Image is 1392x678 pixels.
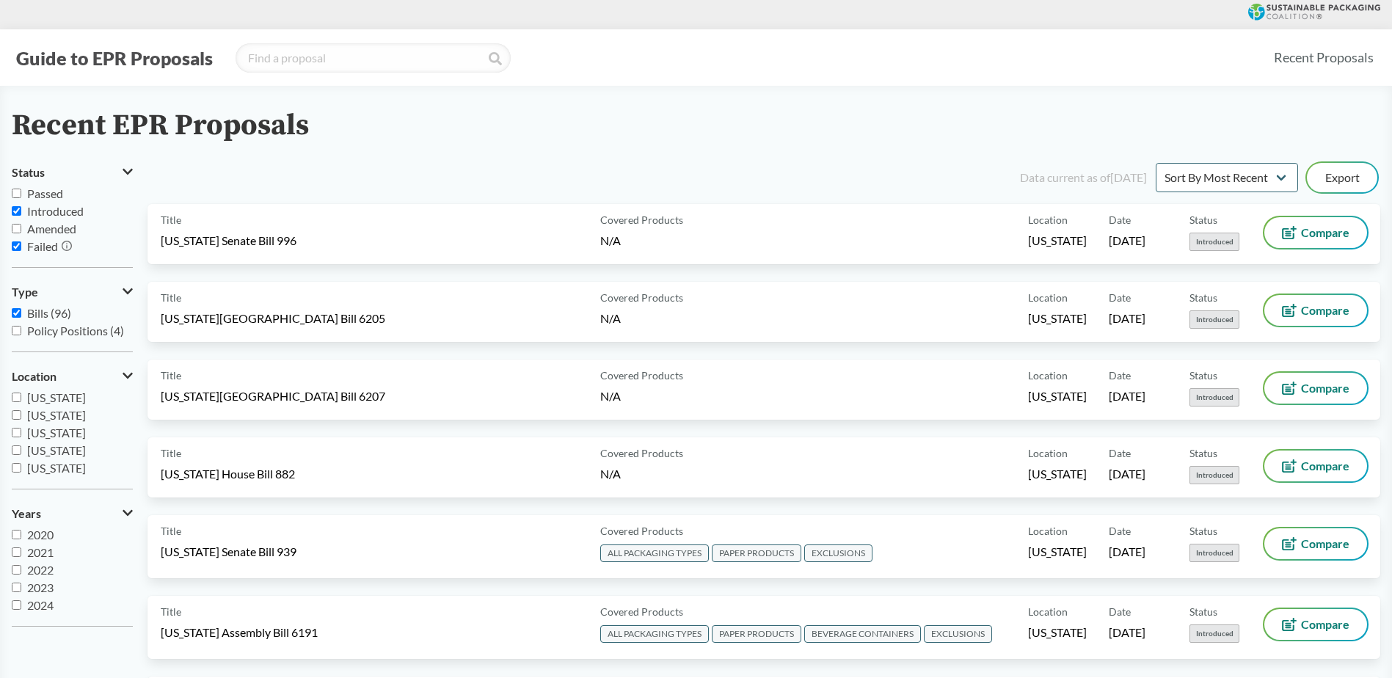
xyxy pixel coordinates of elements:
span: Location [1028,604,1068,619]
span: Introduced [1189,388,1239,407]
span: Title [161,604,181,619]
input: Passed [12,189,21,198]
input: [US_STATE] [12,428,21,437]
span: Failed [27,239,58,253]
span: Bills (96) [27,306,71,320]
span: [DATE] [1109,466,1145,482]
button: Compare [1264,451,1367,481]
span: [DATE] [1109,624,1145,641]
span: 2021 [27,545,54,559]
span: [US_STATE] Senate Bill 939 [161,544,296,560]
span: 2023 [27,580,54,594]
button: Compare [1264,295,1367,326]
input: Introduced [12,206,21,216]
span: N/A [600,233,621,247]
span: Type [12,285,38,299]
span: [US_STATE] [27,443,86,457]
span: Compare [1301,382,1349,394]
span: Date [1109,604,1131,619]
span: Date [1109,445,1131,461]
span: Covered Products [600,368,683,383]
span: Introduced [1189,544,1239,562]
span: 2022 [27,563,54,577]
span: N/A [600,467,621,481]
span: Years [12,507,41,520]
span: [DATE] [1109,310,1145,327]
span: Passed [27,186,63,200]
input: Bills (96) [12,308,21,318]
span: [US_STATE][GEOGRAPHIC_DATA] Bill 6207 [161,388,385,404]
span: Introduced [1189,310,1239,329]
span: Amended [27,222,76,236]
input: [US_STATE] [12,410,21,420]
span: Covered Products [600,445,683,461]
span: Location [12,370,57,383]
span: Introduced [27,204,84,218]
span: Date [1109,523,1131,539]
input: 2023 [12,583,21,592]
span: [US_STATE][GEOGRAPHIC_DATA] Bill 6205 [161,310,385,327]
button: Years [12,501,133,526]
button: Type [12,280,133,305]
span: [US_STATE] [27,426,86,440]
span: [US_STATE] [1028,388,1087,404]
span: Compare [1301,538,1349,550]
span: Compare [1301,619,1349,630]
span: Title [161,445,181,461]
span: Location [1028,290,1068,305]
span: BEVERAGE CONTAINERS [804,625,921,643]
span: Date [1109,290,1131,305]
span: Location [1028,445,1068,461]
span: [DATE] [1109,233,1145,249]
input: Failed [12,241,21,251]
span: Location [1028,523,1068,539]
button: Compare [1264,528,1367,559]
div: Data current as of [DATE] [1020,169,1147,186]
span: Title [161,290,181,305]
span: [DATE] [1109,544,1145,560]
span: Covered Products [600,604,683,619]
span: [US_STATE] [1028,310,1087,327]
span: EXCLUSIONS [804,544,872,562]
button: Compare [1264,373,1367,404]
span: [US_STATE] [27,390,86,404]
span: Covered Products [600,212,683,227]
button: Guide to EPR Proposals [12,46,217,70]
span: Covered Products [600,523,683,539]
span: [US_STATE] [27,408,86,422]
span: [US_STATE] Assembly Bill 6191 [161,624,318,641]
button: Export [1307,163,1377,192]
span: Location [1028,212,1068,227]
span: PAPER PRODUCTS [712,544,801,562]
span: Compare [1301,227,1349,238]
span: ALL PACKAGING TYPES [600,544,709,562]
span: Policy Positions (4) [27,324,124,338]
button: Location [12,364,133,389]
span: Title [161,523,181,539]
span: Status [1189,368,1217,383]
span: [US_STATE] House Bill 882 [161,466,295,482]
h2: Recent EPR Proposals [12,109,309,142]
input: 2021 [12,547,21,557]
span: Compare [1301,460,1349,472]
input: Amended [12,224,21,233]
button: Status [12,160,133,185]
a: Recent Proposals [1267,41,1380,74]
span: [US_STATE] [1028,233,1087,249]
span: N/A [600,389,621,403]
span: Introduced [1189,466,1239,484]
span: Status [1189,523,1217,539]
span: Date [1109,368,1131,383]
input: [US_STATE] [12,445,21,455]
span: [US_STATE] [1028,624,1087,641]
span: 2024 [27,598,54,612]
span: N/A [600,311,621,325]
span: Date [1109,212,1131,227]
span: Introduced [1189,624,1239,643]
input: [US_STATE] [12,463,21,473]
input: Policy Positions (4) [12,326,21,335]
span: Introduced [1189,233,1239,251]
span: Status [1189,604,1217,619]
span: [DATE] [1109,388,1145,404]
span: Status [1189,445,1217,461]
